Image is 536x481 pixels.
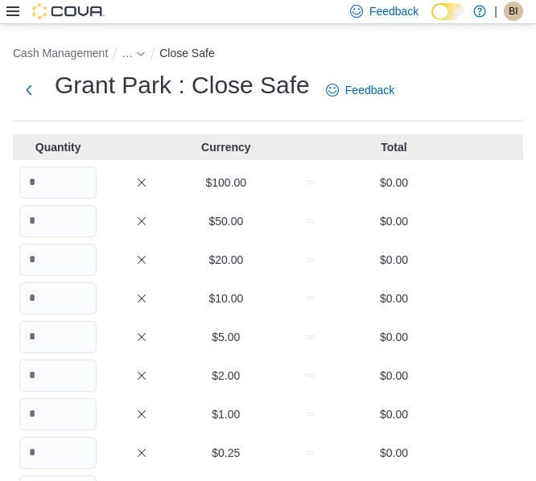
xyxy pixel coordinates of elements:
span: BI [509,2,517,21]
span: Dark Mode [431,20,432,21]
img: Cova [32,3,105,19]
a: Feedback [320,74,401,106]
span: Feedback [369,3,418,19]
p: $5.00 [188,329,265,345]
p: $0.25 [188,445,265,461]
p: $0.00 [355,252,432,268]
input: Quantity [19,282,97,314]
p: $0.00 [355,406,432,422]
input: Quantity [19,398,97,430]
input: Quantity [19,205,97,237]
span: Feedback [345,82,394,98]
input: Quantity [19,321,97,353]
svg: - Clicking this button will toggle a popover dialog. [136,49,146,59]
p: $0.00 [355,290,432,306]
input: Quantity [19,437,97,469]
div: Benjamin Ireland [504,2,523,21]
p: $0.00 [355,445,432,461]
p: Quantity [19,139,97,155]
button: Next [13,74,45,106]
nav: An example of EuiBreadcrumbs [13,43,523,66]
h1: Grant Park : Close Safe [55,69,310,101]
button: Cash Management [13,47,108,60]
p: Currency [188,139,265,155]
p: | [494,2,497,21]
p: Total [355,139,432,155]
span: See collapsed breadcrumbs [122,47,133,60]
p: $0.00 [355,175,432,191]
p: $10.00 [188,290,265,306]
input: Dark Mode [431,3,465,20]
p: $0.00 [355,213,432,229]
p: $20.00 [188,252,265,268]
button: Close Safe [159,47,214,60]
p: $2.00 [188,368,265,384]
button: See collapsed breadcrumbs - Clicking this button will toggle a popover dialog. [122,47,146,60]
p: $0.00 [355,329,432,345]
input: Quantity [19,166,97,199]
p: $1.00 [188,406,265,422]
p: $0.00 [355,368,432,384]
input: Quantity [19,360,97,392]
input: Quantity [19,244,97,276]
p: $100.00 [188,175,265,191]
p: $50.00 [188,213,265,229]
